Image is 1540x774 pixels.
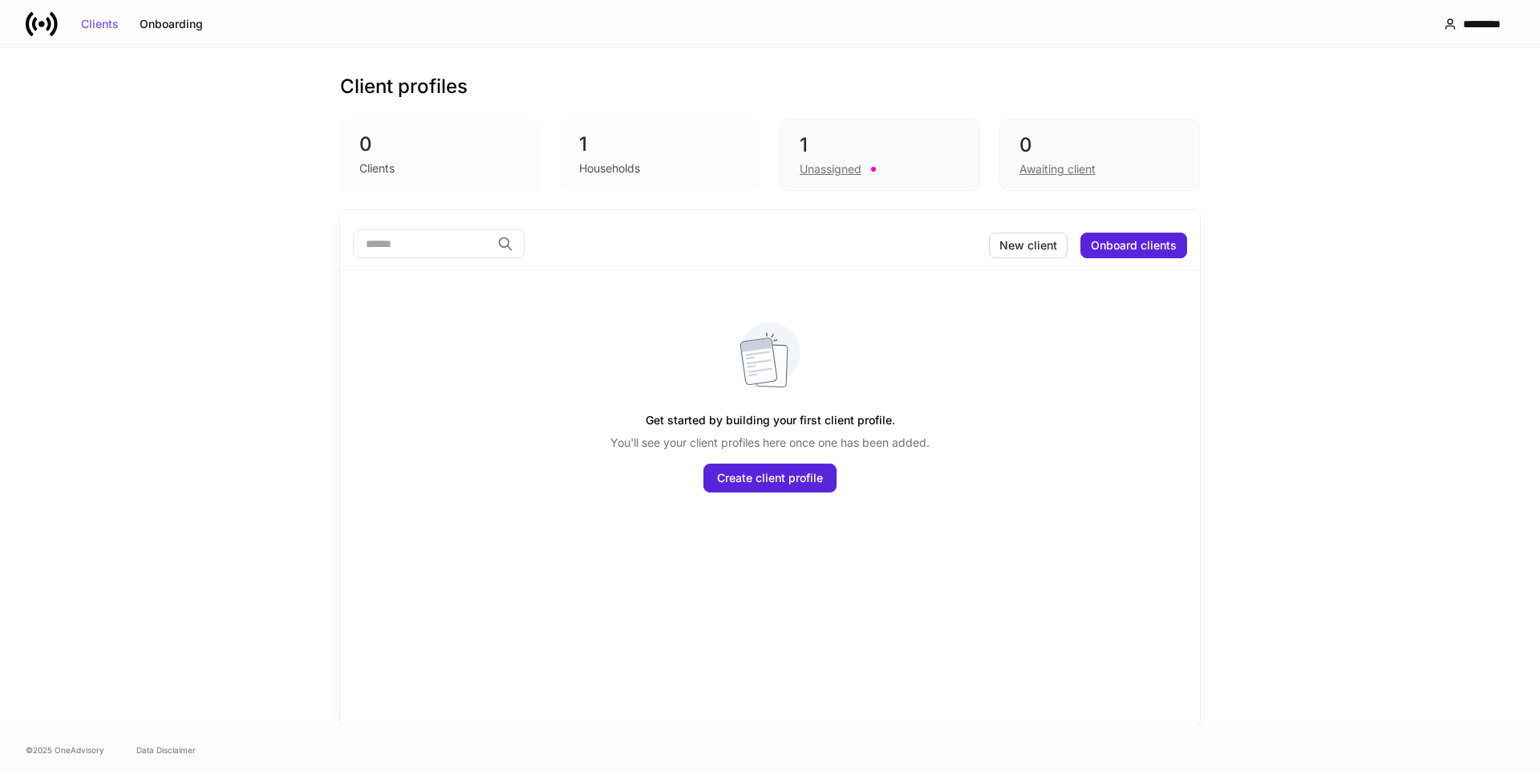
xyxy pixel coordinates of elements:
div: Clients [359,160,395,176]
div: Create client profile [717,472,823,484]
a: Data Disclaimer [136,744,196,756]
div: Onboard clients [1091,240,1177,251]
h5: Get started by building your first client profile. [646,406,895,435]
div: Households [579,160,640,176]
p: You'll see your client profiles here once one has been added. [610,435,930,451]
span: © 2025 OneAdvisory [26,744,104,756]
button: Onboard clients [1080,233,1187,258]
div: Onboarding [140,18,203,30]
button: New client [989,233,1068,258]
button: Clients [71,11,129,37]
div: 1Unassigned [780,119,980,191]
div: Unassigned [800,161,861,177]
div: 0 [1019,132,1180,158]
div: New client [999,240,1057,251]
div: 1 [800,132,960,158]
div: Clients [81,18,119,30]
div: 0 [359,132,521,157]
h3: Client profiles [340,74,468,99]
div: Awaiting client [1019,161,1096,177]
button: Create client profile [703,464,837,492]
div: 1 [579,132,741,157]
button: Onboarding [129,11,213,37]
div: 0Awaiting client [999,119,1200,191]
